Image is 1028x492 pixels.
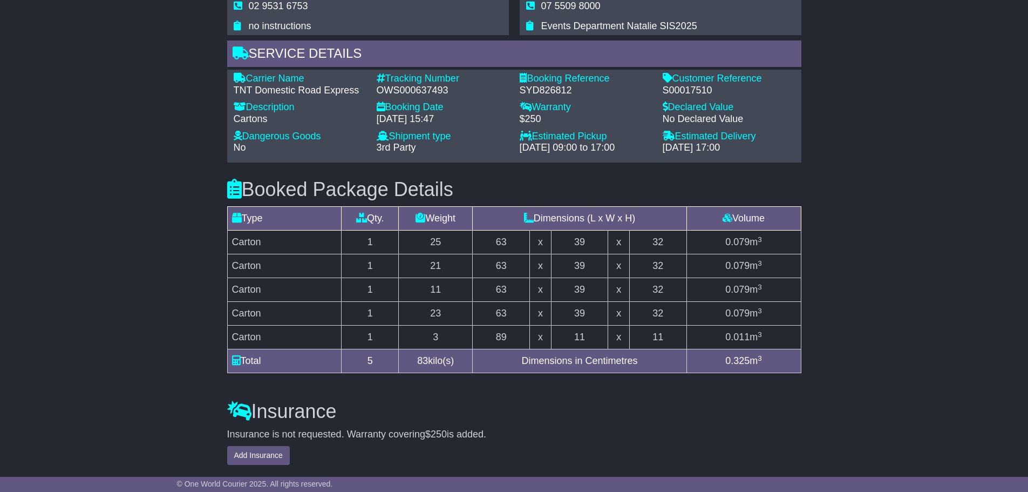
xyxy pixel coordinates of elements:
td: 5 [342,349,399,373]
td: Carton [227,254,342,278]
td: 21 [399,254,473,278]
div: Warranty [520,102,652,113]
div: Cartons [234,113,366,125]
td: Qty. [342,207,399,231]
div: Customer Reference [663,73,795,85]
span: 83 [417,355,428,366]
td: x [608,254,629,278]
td: x [530,278,551,302]
td: Dimensions (L x W x H) [473,207,686,231]
td: Carton [227,231,342,254]
h3: Booked Package Details [227,179,801,200]
td: 1 [342,278,399,302]
td: x [530,231,551,254]
td: Volume [686,207,801,231]
td: 23 [399,302,473,326]
div: S00017510 [663,85,795,97]
div: Estimated Delivery [663,131,795,143]
td: 39 [551,302,608,326]
td: 39 [551,231,608,254]
td: m [686,302,801,326]
td: Weight [399,207,473,231]
div: Service Details [227,41,801,70]
div: Estimated Pickup [520,131,652,143]
td: 63 [473,231,530,254]
td: x [608,302,629,326]
span: no instructions [249,21,311,31]
div: Insurance is not requested. Warranty covering is added. [227,429,801,441]
td: 1 [342,302,399,326]
td: Type [227,207,342,231]
td: Carton [227,326,342,349]
div: Booking Date [377,102,509,113]
sup: 3 [758,307,762,315]
td: 1 [342,254,399,278]
td: Carton [227,302,342,326]
div: Declared Value [663,102,795,113]
span: 0.079 [725,308,750,319]
div: Description [234,102,366,113]
span: 0.079 [725,284,750,295]
sup: 3 [758,354,762,362]
div: [DATE] 15:47 [377,113,509,125]
td: 39 [551,278,608,302]
td: m [686,349,801,373]
td: x [530,302,551,326]
div: Carrier Name [234,73,366,85]
span: 3rd Party [377,142,416,153]
span: © One World Courier 2025. All rights reserved. [177,480,333,488]
div: Tracking Number [377,73,509,85]
span: Events Department Natalie SIS2025 [541,21,697,31]
span: $250 [425,429,447,440]
td: 1 [342,326,399,349]
td: m [686,254,801,278]
td: 1 [342,231,399,254]
td: 32 [629,254,686,278]
td: m [686,278,801,302]
div: $250 [520,113,652,125]
td: Total [227,349,342,373]
td: Carton [227,278,342,302]
span: 0.079 [725,237,750,247]
td: m [686,231,801,254]
div: OWS000637493 [377,85,509,97]
div: TNT Domestic Road Express [234,85,366,97]
td: Dimensions in Centimetres [473,349,686,373]
td: m [686,326,801,349]
div: Shipment type [377,131,509,143]
td: x [608,326,629,349]
td: x [530,254,551,278]
span: No [234,142,246,153]
button: Add Insurance [227,446,290,465]
span: 02 9531 6753 [249,1,308,11]
td: 63 [473,254,530,278]
sup: 3 [758,259,762,267]
td: 63 [473,302,530,326]
td: 39 [551,254,608,278]
sup: 3 [758,235,762,244]
div: Booking Reference [520,73,652,85]
td: 11 [629,326,686,349]
span: 0.079 [725,260,750,271]
div: No Declared Value [663,113,795,125]
td: x [608,231,629,254]
td: kilo(s) [399,349,473,373]
div: [DATE] 09:00 to 17:00 [520,142,652,154]
td: 89 [473,326,530,349]
td: x [608,278,629,302]
div: SYD826812 [520,85,652,97]
td: x [530,326,551,349]
td: 32 [629,278,686,302]
td: 32 [629,302,686,326]
span: 0.325 [725,355,750,366]
div: Dangerous Goods [234,131,366,143]
td: 11 [399,278,473,302]
td: 11 [551,326,608,349]
sup: 3 [758,331,762,339]
h3: Insurance [227,401,801,422]
span: 07 5509 8000 [541,1,601,11]
td: 3 [399,326,473,349]
span: 0.011 [725,332,750,342]
sup: 3 [758,283,762,291]
td: 63 [473,278,530,302]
